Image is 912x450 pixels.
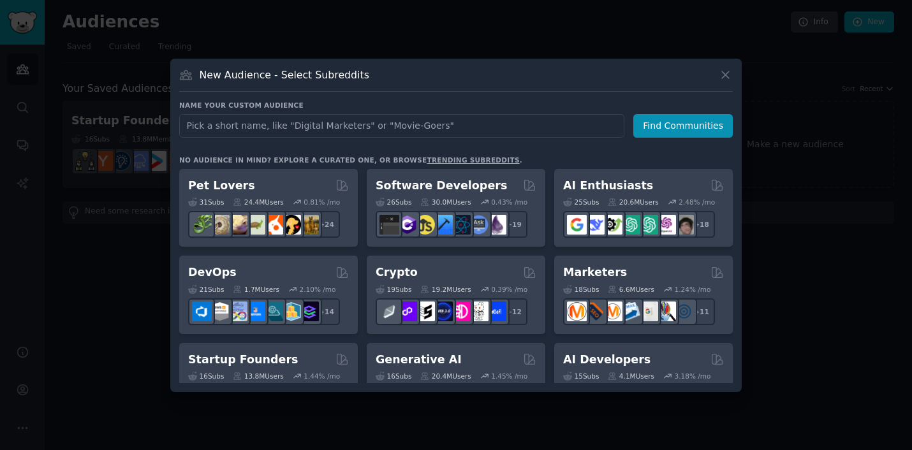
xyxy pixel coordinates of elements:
h2: Crypto [376,265,418,280]
h2: AI Developers [563,352,651,368]
div: 21 Sub s [188,285,224,294]
img: AWS_Certified_Experts [210,301,230,321]
img: herpetology [192,215,212,235]
div: 16 Sub s [376,372,411,381]
div: + 11 [688,298,715,325]
div: 16 Sub s [188,372,224,381]
img: AItoolsCatalog [603,215,622,235]
div: + 19 [501,211,527,238]
div: 0.39 % /mo [491,285,527,294]
button: Find Communities [633,114,733,138]
div: 15 Sub s [563,372,599,381]
div: 1.44 % /mo [304,372,340,381]
div: 24.4M Users [233,198,283,207]
div: + 14 [313,298,340,325]
img: ballpython [210,215,230,235]
h2: Software Developers [376,178,507,194]
img: software [379,215,399,235]
h2: AI Enthusiasts [563,178,653,194]
div: 0.81 % /mo [304,198,340,207]
div: + 18 [688,211,715,238]
div: 0.43 % /mo [491,198,527,207]
img: chatgpt_promptDesign [621,215,640,235]
img: googleads [638,301,658,321]
div: 1.45 % /mo [491,372,527,381]
div: 26 Sub s [376,198,411,207]
a: trending subreddits [427,156,519,164]
img: web3 [433,301,453,321]
img: dogbreed [299,215,319,235]
div: + 12 [501,298,527,325]
img: csharp [397,215,417,235]
img: turtle [246,215,265,235]
img: defi_ [487,301,506,321]
img: DevOpsLinks [246,301,265,321]
div: 20.4M Users [420,372,471,381]
img: GoogleGeminiAI [567,215,587,235]
input: Pick a short name, like "Digital Marketers" or "Movie-Goers" [179,114,624,138]
img: AskComputerScience [469,215,489,235]
div: 20.6M Users [608,198,658,207]
img: elixir [487,215,506,235]
div: 25 Sub s [563,198,599,207]
img: leopardgeckos [228,215,247,235]
img: DeepSeek [585,215,605,235]
div: 19 Sub s [376,285,411,294]
div: + 24 [313,211,340,238]
img: cockatiel [263,215,283,235]
img: bigseo [585,301,605,321]
div: 18 Sub s [563,285,599,294]
img: ArtificalIntelligence [674,215,694,235]
img: defiblockchain [451,301,471,321]
div: 2.48 % /mo [679,198,715,207]
img: azuredevops [192,301,212,321]
img: aws_cdk [281,301,301,321]
div: 1.7M Users [233,285,279,294]
img: learnjavascript [415,215,435,235]
div: 4.1M Users [608,372,654,381]
img: OnlineMarketing [674,301,694,321]
h3: Name your custom audience [179,101,733,110]
img: Docker_DevOps [228,301,247,321]
h2: Startup Founders [188,352,298,368]
div: 3.18 % /mo [675,372,711,381]
img: platformengineering [263,301,283,321]
img: reactnative [451,215,471,235]
div: 31 Sub s [188,198,224,207]
h3: New Audience - Select Subreddits [200,68,369,82]
div: 13.8M Users [233,372,283,381]
img: MarketingResearch [656,301,676,321]
div: 30.0M Users [420,198,471,207]
h2: Marketers [563,265,627,280]
div: 6.6M Users [608,285,654,294]
img: ethstaker [415,301,435,321]
h2: Pet Lovers [188,178,255,194]
img: PlatformEngineers [299,301,319,321]
img: 0xPolygon [397,301,417,321]
img: AskMarketing [603,301,622,321]
h2: DevOps [188,265,237,280]
div: No audience in mind? Explore a curated one, or browse . [179,156,522,164]
img: ethfinance [379,301,399,321]
h2: Generative AI [376,352,462,368]
img: PetAdvice [281,215,301,235]
img: iOSProgramming [433,215,453,235]
div: 2.10 % /mo [300,285,336,294]
img: content_marketing [567,301,587,321]
img: CryptoNews [469,301,489,321]
div: 19.2M Users [420,285,471,294]
div: 1.24 % /mo [675,285,711,294]
img: OpenAIDev [656,215,676,235]
img: chatgpt_prompts_ [638,215,658,235]
img: Emailmarketing [621,301,640,321]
